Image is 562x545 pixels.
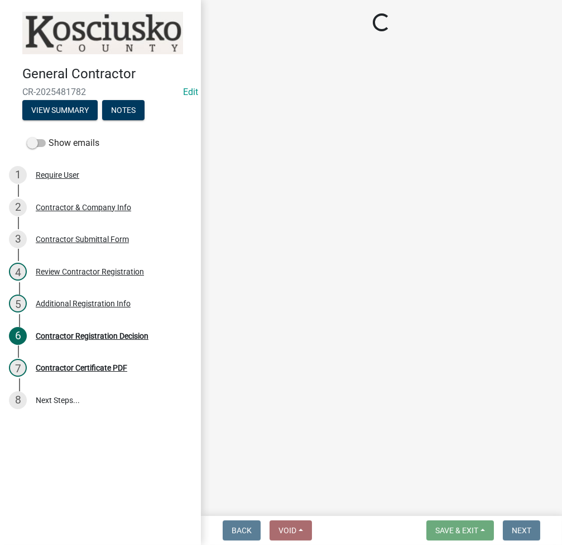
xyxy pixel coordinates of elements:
wm-modal-confirm: Edit Application Number [183,87,198,97]
div: 4 [9,263,27,281]
button: Back [223,520,261,541]
span: CR-2025481782 [22,87,179,97]
div: Require User [36,171,79,179]
button: Next [503,520,540,541]
img: Kosciusko County, Indiana [22,12,183,54]
a: Edit [183,87,198,97]
label: Show emails [27,136,99,150]
wm-modal-confirm: Notes [102,106,145,115]
div: Additional Registration Info [36,300,131,307]
span: Save & Exit [435,526,478,535]
div: 3 [9,230,27,248]
wm-modal-confirm: Summary [22,106,98,115]
div: Review Contractor Registration [36,268,144,276]
div: 5 [9,295,27,312]
div: 1 [9,166,27,184]
div: Contractor Registration Decision [36,332,148,340]
div: 2 [9,198,27,216]
div: 6 [9,327,27,345]
span: Void [278,526,296,535]
button: View Summary [22,100,98,120]
div: Contractor Certificate PDF [36,364,127,372]
div: Contractor Submittal Form [36,235,129,243]
span: Back [232,526,252,535]
div: 7 [9,359,27,377]
button: Notes [102,100,145,120]
div: 8 [9,391,27,409]
button: Void [270,520,312,541]
span: Next [512,526,531,535]
h4: General Contractor [22,66,192,82]
button: Save & Exit [426,520,494,541]
div: Contractor & Company Info [36,203,131,211]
